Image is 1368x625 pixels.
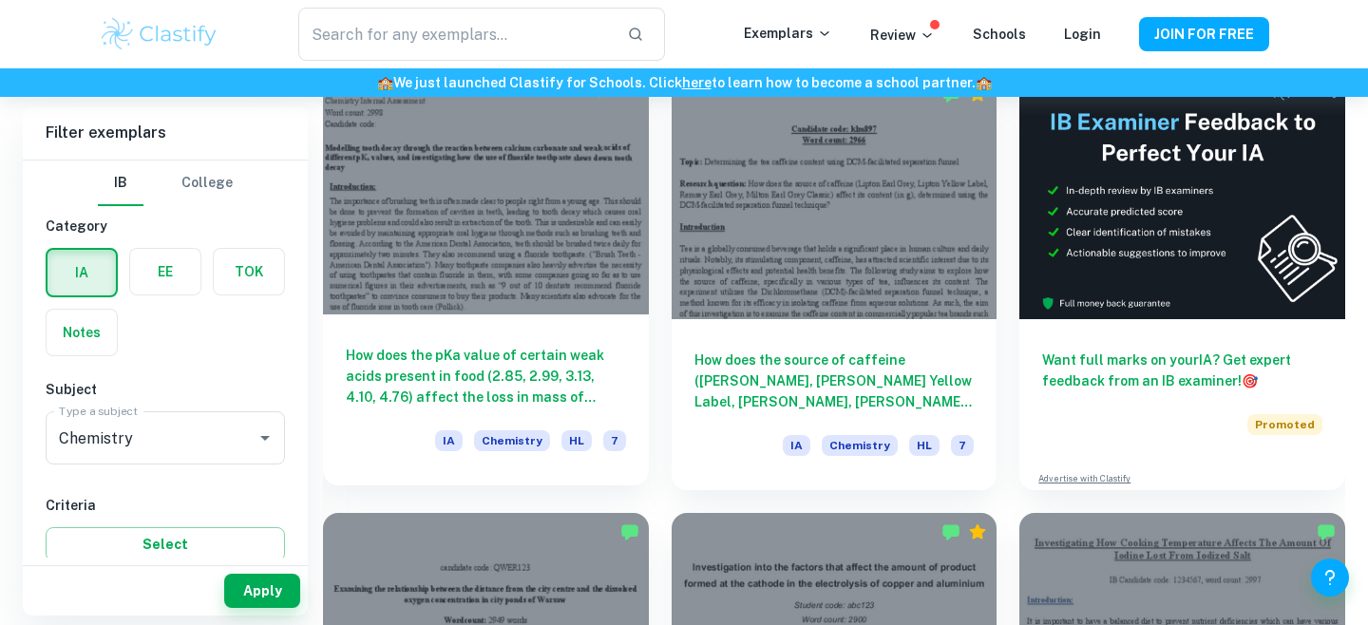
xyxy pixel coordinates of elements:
[23,106,308,160] h6: Filter exemplars
[909,435,940,456] span: HL
[377,75,393,90] span: 🏫
[1019,75,1345,490] a: Want full marks on yourIA? Get expert feedback from an IB examiner!PromotedAdvertise with Clastify
[47,310,117,355] button: Notes
[682,75,712,90] a: here
[968,522,987,541] div: Premium
[130,249,200,294] button: EE
[951,435,974,456] span: 7
[603,430,626,451] span: 7
[298,8,612,61] input: Search for any exemplars...
[1042,350,1322,391] h6: Want full marks on your IA ? Get expert feedback from an IB examiner!
[561,430,592,451] span: HL
[346,345,626,407] h6: How does the pKa value of certain weak acids present in food (2.85, 2.99, 3.13, 4.10, 4.76) affec...
[98,161,233,206] div: Filter type choice
[744,23,832,44] p: Exemplars
[214,249,284,294] button: TOK
[1019,75,1345,319] img: Thumbnail
[976,75,992,90] span: 🏫
[620,522,639,541] img: Marked
[98,161,143,206] button: IB
[1139,17,1269,51] button: JOIN FOR FREE
[46,379,285,400] h6: Subject
[870,25,935,46] p: Review
[973,27,1026,42] a: Schools
[181,161,233,206] button: College
[323,75,649,490] a: How does the pKa value of certain weak acids present in food (2.85, 2.99, 3.13, 4.10, 4.76) affec...
[694,350,975,412] h6: How does the source of caffeine ([PERSON_NAME], [PERSON_NAME] Yellow Label, [PERSON_NAME], [PERSO...
[822,435,898,456] span: Chemistry
[672,75,997,490] a: How does the source of caffeine ([PERSON_NAME], [PERSON_NAME] Yellow Label, [PERSON_NAME], [PERSO...
[252,425,278,451] button: Open
[224,574,300,608] button: Apply
[1064,27,1101,42] a: Login
[1311,559,1349,597] button: Help and Feedback
[46,495,285,516] h6: Criteria
[968,85,987,104] div: Premium
[1317,522,1336,541] img: Marked
[1247,414,1322,435] span: Promoted
[1038,472,1130,485] a: Advertise with Clastify
[46,527,285,561] button: Select
[4,72,1364,93] h6: We just launched Clastify for Schools. Click to learn how to become a school partner.
[59,403,138,419] label: Type a subject
[783,435,810,456] span: IA
[620,80,639,99] div: Premium
[941,522,960,541] img: Marked
[46,216,285,237] h6: Category
[99,15,219,53] img: Clastify logo
[1242,373,1258,388] span: 🎯
[435,430,463,451] span: IA
[474,430,550,451] span: Chemistry
[47,250,116,295] button: IA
